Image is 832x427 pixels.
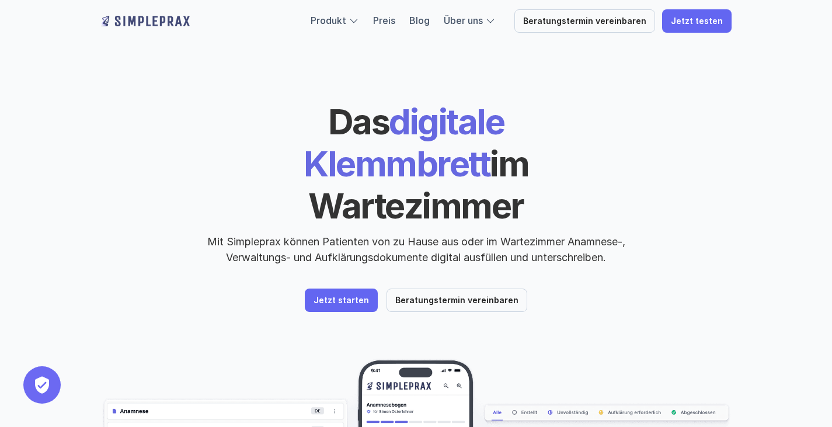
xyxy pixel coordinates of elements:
[523,16,646,26] p: Beratungstermin vereinbaren
[671,16,723,26] p: Jetzt testen
[197,234,635,265] p: Mit Simpleprax können Patienten von zu Hause aus oder im Wartezimmer Anamnese-, Verwaltungs- und ...
[662,9,732,33] a: Jetzt testen
[395,296,518,306] p: Beratungstermin vereinbaren
[314,296,369,306] p: Jetzt starten
[409,15,430,26] a: Blog
[328,100,389,143] span: Das
[444,15,483,26] a: Über uns
[305,289,378,312] a: Jetzt starten
[514,9,655,33] a: Beratungstermin vereinbaren
[215,100,618,227] h1: digitale Klemmbrett
[308,143,535,227] span: im Wartezimmer
[387,289,527,312] a: Beratungstermin vereinbaren
[373,15,395,26] a: Preis
[311,15,346,26] a: Produkt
